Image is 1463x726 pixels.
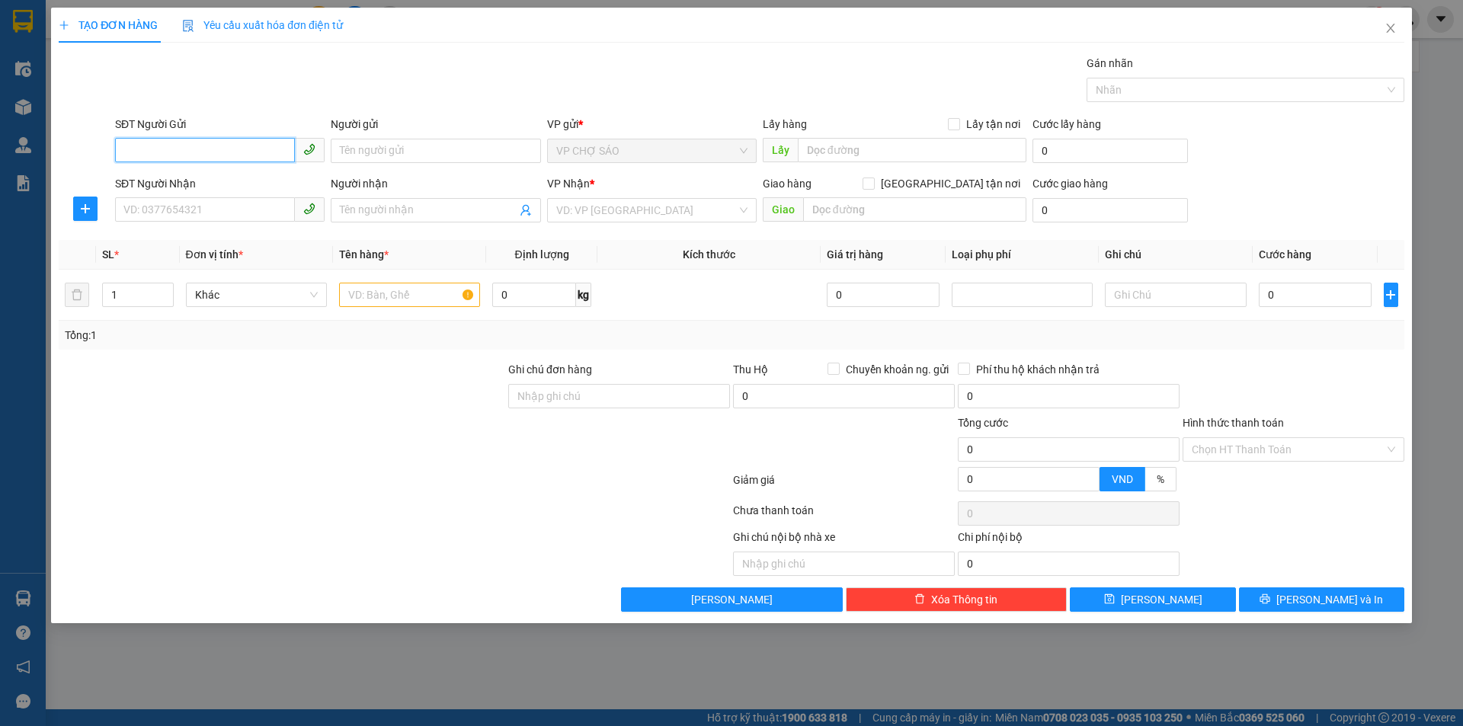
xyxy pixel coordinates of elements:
[914,593,925,606] span: delete
[556,139,748,162] span: VP CHỢ SÁO
[195,283,318,306] span: Khác
[1260,593,1270,606] span: printer
[960,116,1026,133] span: Lấy tận nơi
[763,138,798,162] span: Lấy
[1070,587,1235,612] button: save[PERSON_NAME]
[931,591,997,608] span: Xóa Thông tin
[798,138,1026,162] input: Dọc đường
[946,240,1099,270] th: Loại phụ phí
[970,361,1106,378] span: Phí thu hộ khách nhận trả
[520,204,532,216] span: user-add
[875,175,1026,192] span: [GEOGRAPHIC_DATA] tận nơi
[1104,593,1115,606] span: save
[731,502,956,529] div: Chưa thanh toán
[731,472,956,498] div: Giảm giá
[547,116,757,133] div: VP gửi
[547,178,590,190] span: VP Nhận
[1259,248,1311,261] span: Cước hàng
[1369,8,1412,50] button: Close
[65,327,565,344] div: Tổng: 1
[1087,57,1133,69] label: Gán nhãn
[733,363,768,376] span: Thu Hộ
[331,175,540,192] div: Người nhận
[331,116,540,133] div: Người gửi
[508,384,730,408] input: Ghi chú đơn hàng
[1121,591,1202,608] span: [PERSON_NAME]
[1239,587,1404,612] button: printer[PERSON_NAME] và In
[182,20,194,32] img: icon
[1384,283,1398,307] button: plus
[1385,22,1397,34] span: close
[763,197,803,222] span: Giao
[182,19,343,31] span: Yêu cầu xuất hóa đơn điện tử
[339,248,389,261] span: Tên hàng
[186,248,243,261] span: Đơn vị tính
[1032,118,1101,130] label: Cước lấy hàng
[59,19,158,31] span: TẠO ĐƠN HÀNG
[763,118,807,130] span: Lấy hàng
[683,248,735,261] span: Kích thước
[303,143,315,155] span: phone
[733,552,955,576] input: Nhập ghi chú
[339,283,480,307] input: VD: Bàn, Ghế
[1385,289,1397,301] span: plus
[74,203,97,215] span: plus
[1276,591,1383,608] span: [PERSON_NAME] và In
[59,20,69,30] span: plus
[1157,473,1164,485] span: %
[1099,240,1252,270] th: Ghi chú
[803,197,1026,222] input: Dọc đường
[958,529,1180,552] div: Chi phí nội bộ
[1032,198,1188,222] input: Cước giao hàng
[1032,178,1108,190] label: Cước giao hàng
[846,587,1068,612] button: deleteXóa Thông tin
[840,361,955,378] span: Chuyển khoản ng. gửi
[733,529,955,552] div: Ghi chú nội bộ nhà xe
[1183,417,1284,429] label: Hình thức thanh toán
[827,283,940,307] input: 0
[1112,473,1133,485] span: VND
[303,203,315,215] span: phone
[65,283,89,307] button: delete
[958,417,1008,429] span: Tổng cước
[827,248,883,261] span: Giá trị hàng
[514,248,568,261] span: Định lượng
[73,197,98,221] button: plus
[621,587,843,612] button: [PERSON_NAME]
[115,175,325,192] div: SĐT Người Nhận
[508,363,592,376] label: Ghi chú đơn hàng
[1032,139,1188,163] input: Cước lấy hàng
[576,283,591,307] span: kg
[763,178,812,190] span: Giao hàng
[1105,283,1246,307] input: Ghi Chú
[115,116,325,133] div: SĐT Người Gửi
[691,591,773,608] span: [PERSON_NAME]
[102,248,114,261] span: SL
